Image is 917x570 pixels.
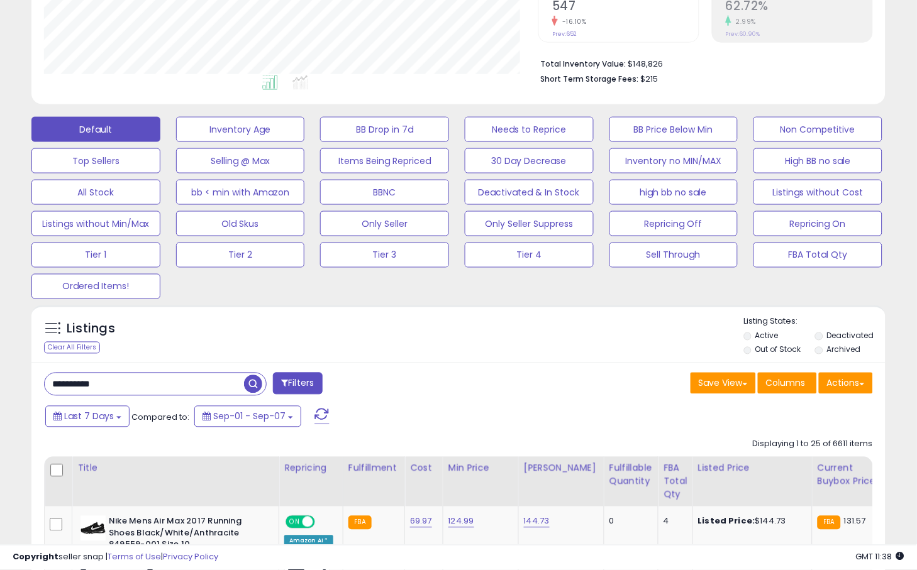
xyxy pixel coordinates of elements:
span: Sep-01 - Sep-07 [213,410,286,423]
b: Total Inventory Value: [540,58,626,69]
small: 2.99% [731,17,757,26]
span: Columns [766,377,806,390]
div: Listed Price [698,462,807,475]
a: Privacy Policy [163,551,218,563]
button: Inventory Age [176,117,305,142]
strong: Copyright [13,551,58,563]
label: Deactivated [826,331,874,341]
button: Selling @ Max [176,148,305,173]
div: $144.73 [698,516,803,527]
label: Out of Stock [755,344,801,355]
div: Displaying 1 to 25 of 6611 items [753,439,873,451]
small: FBA [348,516,372,530]
label: Active [755,331,779,341]
button: Actions [819,373,873,394]
button: Sep-01 - Sep-07 [194,406,301,427]
button: BBNC [320,180,449,205]
button: Repricing Off [609,211,738,236]
span: Last 7 Days [64,410,114,423]
small: Prev: 60.90% [726,30,760,38]
button: Inventory no MIN/MAX [609,148,738,173]
span: OFF [313,517,333,528]
button: Tier 3 [320,243,449,268]
button: Only Seller [320,211,449,236]
label: Archived [826,344,860,355]
a: Terms of Use [108,551,161,563]
button: Non Competitive [753,117,882,142]
div: FBA Total Qty [664,462,687,501]
h5: Listings [67,321,115,338]
button: Listings without Min/Max [31,211,160,236]
div: Repricing [284,462,338,475]
span: Compared to: [131,412,189,424]
button: Default [31,117,160,142]
div: seller snap | | [13,552,218,564]
li: $148,826 [540,55,864,70]
div: Title [77,462,274,475]
button: Save View [691,373,756,394]
button: Old Skus [176,211,305,236]
button: All Stock [31,180,160,205]
button: Items Being Repriced [320,148,449,173]
button: Listings without Cost [753,180,882,205]
div: 0 [609,516,648,527]
a: 144.73 [524,515,550,528]
button: Tier 4 [465,243,594,268]
div: Cost [410,462,438,475]
button: FBA Total Qty [753,243,882,268]
a: 69.97 [410,515,432,528]
span: 131.57 [844,515,866,527]
button: Deactivated & In Stock [465,180,594,205]
button: BB Price Below Min [609,117,738,142]
button: Tier 2 [176,243,305,268]
a: 124.99 [448,515,474,528]
button: bb < min with Amazon [176,180,305,205]
p: Listing States: [744,316,886,328]
button: Only Seller Suppress [465,211,594,236]
button: Columns [758,373,817,394]
button: Top Sellers [31,148,160,173]
button: High BB no sale [753,148,882,173]
div: Current Buybox Price [818,462,882,488]
b: Nike Mens Air Max 2017 Running Shoes Black/White/Anthracite 849559-001 Size 10 [109,516,262,554]
button: Sell Through [609,243,738,268]
div: Min Price [448,462,513,475]
div: [PERSON_NAME] [524,462,599,475]
button: Tier 1 [31,243,160,268]
button: 30 Day Decrease [465,148,594,173]
button: Filters [273,373,322,395]
small: -16.10% [558,17,587,26]
small: FBA [818,516,841,530]
span: 2025-09-15 11:38 GMT [856,551,904,563]
button: Ordered Items! [31,274,160,299]
span: $215 [640,73,658,85]
div: Fulfillment [348,462,399,475]
img: 41pRQZZ9lkL._SL40_.jpg [81,516,106,541]
button: Repricing On [753,211,882,236]
button: high bb no sale [609,180,738,205]
small: Prev: 652 [552,30,577,38]
button: BB Drop in 7d [320,117,449,142]
span: ON [287,517,303,528]
button: Needs to Reprice [465,117,594,142]
button: Last 7 Days [45,406,130,427]
div: Clear All Filters [44,342,100,354]
div: Fulfillable Quantity [609,462,653,488]
div: 4 [664,516,683,527]
b: Listed Price: [698,515,755,527]
b: Short Term Storage Fees: [540,74,638,84]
